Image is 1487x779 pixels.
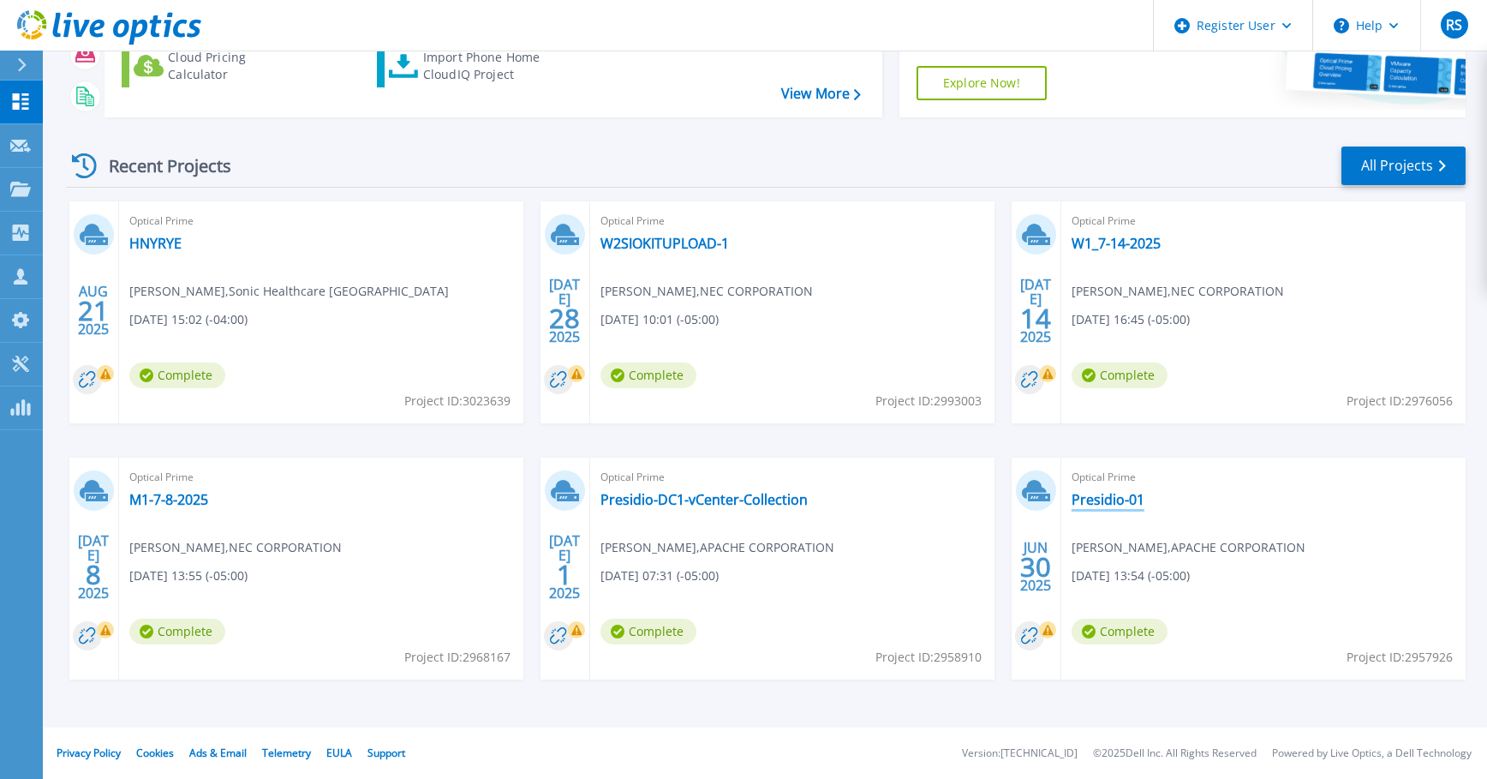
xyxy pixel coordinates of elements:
span: [DATE] 07:31 (-05:00) [600,566,719,585]
div: Import Phone Home CloudIQ Project [423,49,557,83]
span: [PERSON_NAME] , Sonic Healthcare [GEOGRAPHIC_DATA] [129,282,449,301]
li: © 2025 Dell Inc. All Rights Reserved [1093,748,1257,759]
span: Complete [1072,619,1168,644]
a: Presidio-01 [1072,491,1144,508]
span: [PERSON_NAME] , APACHE CORPORATION [600,538,834,557]
div: Cloud Pricing Calculator [168,49,305,83]
a: Cookies [136,746,174,760]
div: [DATE] 2025 [1019,279,1052,342]
span: Project ID: 2968167 [404,648,511,667]
a: Telemetry [262,746,311,760]
span: Optical Prime [600,212,984,231]
span: Optical Prime [129,468,513,487]
span: 30 [1020,560,1051,574]
span: [PERSON_NAME] , APACHE CORPORATION [1072,538,1305,557]
span: [DATE] 10:01 (-05:00) [600,310,719,329]
li: Powered by Live Optics, a Dell Technology [1272,748,1472,759]
a: Support [367,746,405,760]
a: EULA [326,746,352,760]
a: Presidio-DC1-vCenter-Collection [600,491,808,508]
a: W1_7-14-2025 [1072,235,1161,252]
div: JUN 2025 [1019,536,1052,598]
a: W2SIOKITUPLOAD-1 [600,235,729,252]
span: Complete [600,363,696,388]
span: Optical Prime [1072,468,1455,487]
span: Project ID: 2993003 [875,392,982,410]
div: [DATE] 2025 [77,536,110,598]
div: Recent Projects [66,145,254,187]
span: 14 [1020,311,1051,326]
a: Cloud Pricing Calculator [122,45,313,87]
span: Complete [1072,363,1168,388]
span: Project ID: 3023639 [404,392,511,410]
span: Optical Prime [600,468,984,487]
a: Explore Now! [917,66,1047,100]
a: View More [781,86,861,102]
span: [DATE] 13:55 (-05:00) [129,566,248,585]
span: Project ID: 2957926 [1347,648,1453,667]
span: [PERSON_NAME] , NEC CORPORATION [600,282,813,301]
span: [PERSON_NAME] , NEC CORPORATION [129,538,342,557]
a: M1-7-8-2025 [129,491,208,508]
span: [DATE] 16:45 (-05:00) [1072,310,1190,329]
span: 28 [549,311,580,326]
span: Complete [129,619,225,644]
span: [DATE] 15:02 (-04:00) [129,310,248,329]
span: Project ID: 2976056 [1347,392,1453,410]
span: Optical Prime [129,212,513,231]
a: All Projects [1341,147,1466,185]
span: Project ID: 2958910 [875,648,982,667]
span: Optical Prime [1072,212,1455,231]
div: AUG 2025 [77,279,110,342]
span: Complete [129,363,225,388]
div: [DATE] 2025 [548,279,581,342]
span: Complete [600,619,696,644]
span: 21 [78,303,109,318]
span: RS [1446,18,1462,32]
a: Ads & Email [189,746,247,760]
span: [DATE] 13:54 (-05:00) [1072,566,1190,585]
a: HNYRYE [129,235,182,252]
span: 8 [86,567,101,582]
div: [DATE] 2025 [548,536,581,598]
a: Privacy Policy [57,746,121,760]
span: [PERSON_NAME] , NEC CORPORATION [1072,282,1284,301]
span: 1 [557,567,572,582]
li: Version: [TECHNICAL_ID] [962,748,1078,759]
